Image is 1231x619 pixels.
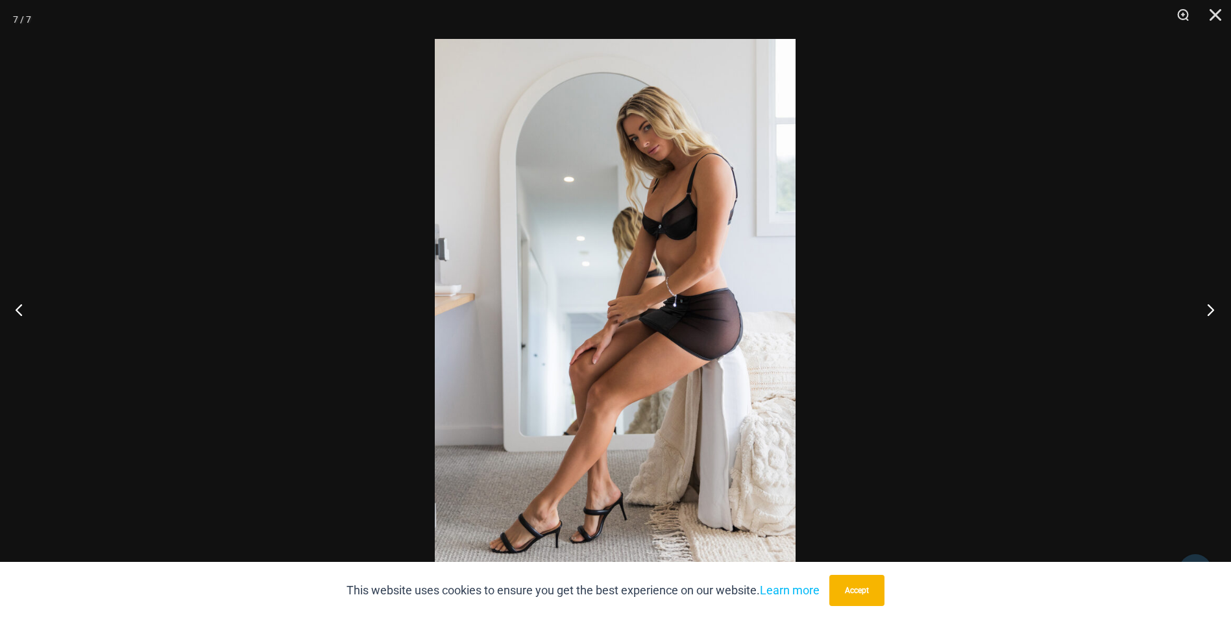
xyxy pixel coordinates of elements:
button: Accept [829,575,884,606]
p: This website uses cookies to ensure you get the best experience on our website. [347,581,820,600]
a: Learn more [760,583,820,597]
img: Running Wild Midnight 1052 Top 5691 Skirt 05 [435,39,796,580]
button: Next [1182,277,1231,342]
div: 7 / 7 [13,10,31,29]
